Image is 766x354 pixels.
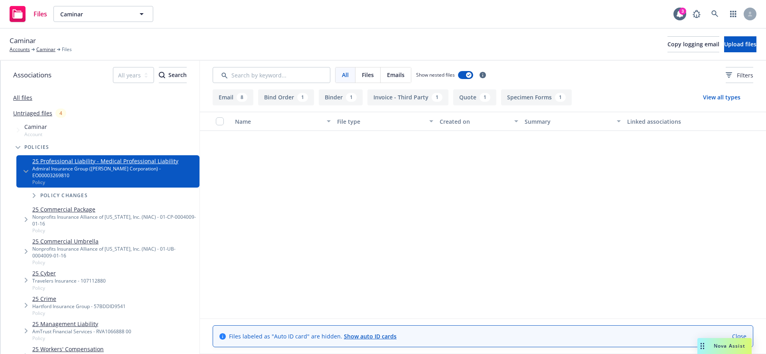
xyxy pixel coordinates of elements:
span: All [342,71,349,79]
svg: Search [159,72,165,78]
div: Nonprofits Insurance Alliance of [US_STATE], Inc. (NIAC) - 01-UB-0004009-01-16 [32,245,196,259]
button: Caminar [53,6,153,22]
a: 25 Commercial Umbrella [32,237,196,245]
div: Summary [525,117,612,126]
span: Filters [737,71,753,79]
button: Email [213,89,253,105]
div: Hartford Insurance Group - 57BDDID9541 [32,303,126,310]
span: Nova Assist [714,342,745,349]
div: 4 [55,109,66,118]
input: Search by keyword... [213,67,330,83]
button: Name [232,112,334,131]
span: Caminar [60,10,129,18]
div: 8 [237,93,247,102]
a: Untriaged files [13,109,52,117]
div: AmTrust Financial Services - RVA1066888 00 [32,328,131,335]
div: 1 [297,93,308,102]
div: 3 [679,8,686,15]
span: Upload files [724,40,756,48]
button: File type [334,112,436,131]
a: Show auto ID cards [344,332,397,340]
a: Files [6,3,50,25]
a: Accounts [10,46,30,53]
div: 1 [480,93,490,102]
span: Policy [32,285,106,291]
button: Binder [319,89,363,105]
button: Bind Order [258,89,314,105]
div: Admiral Insurance Group ([PERSON_NAME] Corporation) - EO00003269810 [32,165,196,179]
a: 25 Cyber [32,269,106,277]
span: Filters [726,71,753,79]
button: SearchSearch [159,67,187,83]
span: Associations [13,70,51,80]
span: Files [362,71,374,79]
button: Upload files [724,36,756,52]
span: Policy [32,227,196,234]
a: Report a Bug [689,6,705,22]
div: Linked associations [627,117,723,126]
span: Caminar [10,36,36,46]
span: Files [34,11,47,17]
div: Name [235,117,322,126]
div: Nonprofits Insurance Alliance of [US_STATE], Inc. (NIAC) - 01-CP-0004009-01-16 [32,214,196,227]
button: Nova Assist [697,338,752,354]
a: Close [732,332,746,340]
a: All files [13,94,32,101]
div: 1 [432,93,442,102]
a: 25 Crime [32,295,126,303]
a: 25 Workers' Compensation [32,345,182,353]
button: Copy logging email [667,36,719,52]
div: Drag to move [697,338,707,354]
span: Policies [24,145,49,150]
div: Search [159,67,187,83]
a: 25 Commercial Package [32,205,196,214]
span: Account [24,131,47,138]
span: Policy [32,259,196,266]
div: Created on [440,117,510,126]
input: Select all [216,117,224,125]
button: Invoice - Third Party [367,89,448,105]
a: 25 Professional Liability - Medical Professional Liability [32,157,196,165]
a: 25 Management Liability [32,320,131,328]
span: Show nested files [416,71,455,78]
span: Policy [32,179,196,186]
span: Emails [387,71,405,79]
button: Specimen Forms [501,89,572,105]
span: Files [62,46,72,53]
div: File type [337,117,424,126]
div: 1 [555,93,566,102]
span: Copy logging email [667,40,719,48]
a: Switch app [725,6,741,22]
span: Policy changes [40,193,88,198]
button: Created on [436,112,522,131]
span: Policy [32,310,126,316]
span: Policy [32,335,131,342]
button: Filters [726,67,753,83]
button: Linked associations [624,112,726,131]
span: Caminar [24,123,47,131]
div: 1 [346,93,357,102]
a: Caminar [36,46,55,53]
button: Quote [453,89,496,105]
div: Travelers Insurance - 107112880 [32,277,106,284]
a: Search [707,6,723,22]
button: Summary [521,112,624,131]
span: Files labeled as "Auto ID card" are hidden. [229,332,397,340]
button: View all types [690,89,753,105]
